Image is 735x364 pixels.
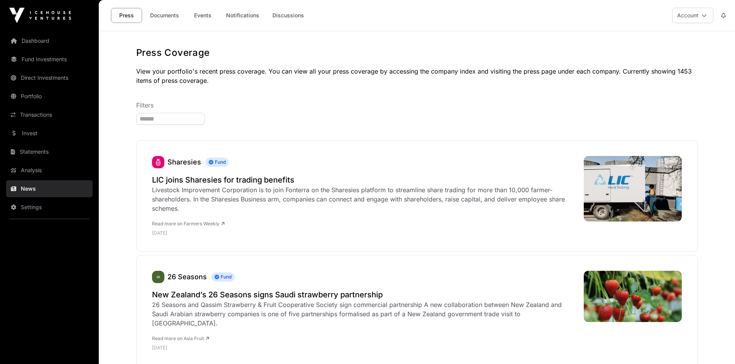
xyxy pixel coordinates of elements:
[152,335,209,341] a: Read more on Asia Fruit
[152,221,225,226] a: Read more on Farmers Weekly
[584,156,682,221] img: 484176776_1035568341937315_8710553082385032245_n-768x512.jpg
[6,69,93,86] a: Direct Investments
[6,88,93,105] a: Portfolio
[584,271,682,322] img: 143204_2_1217296_crop.jpg
[6,180,93,197] a: News
[187,8,218,23] a: Events
[152,289,576,300] a: New Zealand’s 26 Seasons signs Saudi strawberry partnership
[152,271,164,283] img: 26-seasons247.png
[136,47,698,59] h1: Press Coverage
[111,8,142,23] a: Press
[6,162,93,179] a: Analysis
[672,8,713,23] button: Account
[9,8,71,23] img: Icehouse Ventures Logo
[6,32,93,49] a: Dashboard
[206,158,229,167] span: Fund
[152,174,576,185] a: LIC joins Sharesies for trading benefits
[136,101,698,110] p: Filters
[6,125,93,142] a: Invest
[6,199,93,216] a: Settings
[152,156,164,168] a: Sharesies
[167,273,207,281] a: 26 Seasons
[221,8,264,23] a: Notifications
[152,300,576,328] div: 26 Seasons and Qassim Strawberry & Fruit Cooperative Society sign commercial partnership A new co...
[152,156,164,168] img: sharesies_logo.jpeg
[152,185,576,213] div: Livestock Improvement Corporation is to join Fonterra on the Sharesies platform to streamline sha...
[152,345,576,351] p: [DATE]
[211,272,235,282] span: Fund
[145,8,184,23] a: Documents
[6,106,93,123] a: Transactions
[696,327,735,364] iframe: Chat Widget
[6,51,93,68] a: Fund Investments
[6,143,93,160] a: Statements
[152,271,164,283] a: 26 Seasons
[267,8,309,23] a: Discussions
[167,158,201,166] a: Sharesies
[152,230,576,236] p: [DATE]
[136,67,698,85] p: View your portfolio's recent press coverage. You can view all your press coverage by accessing th...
